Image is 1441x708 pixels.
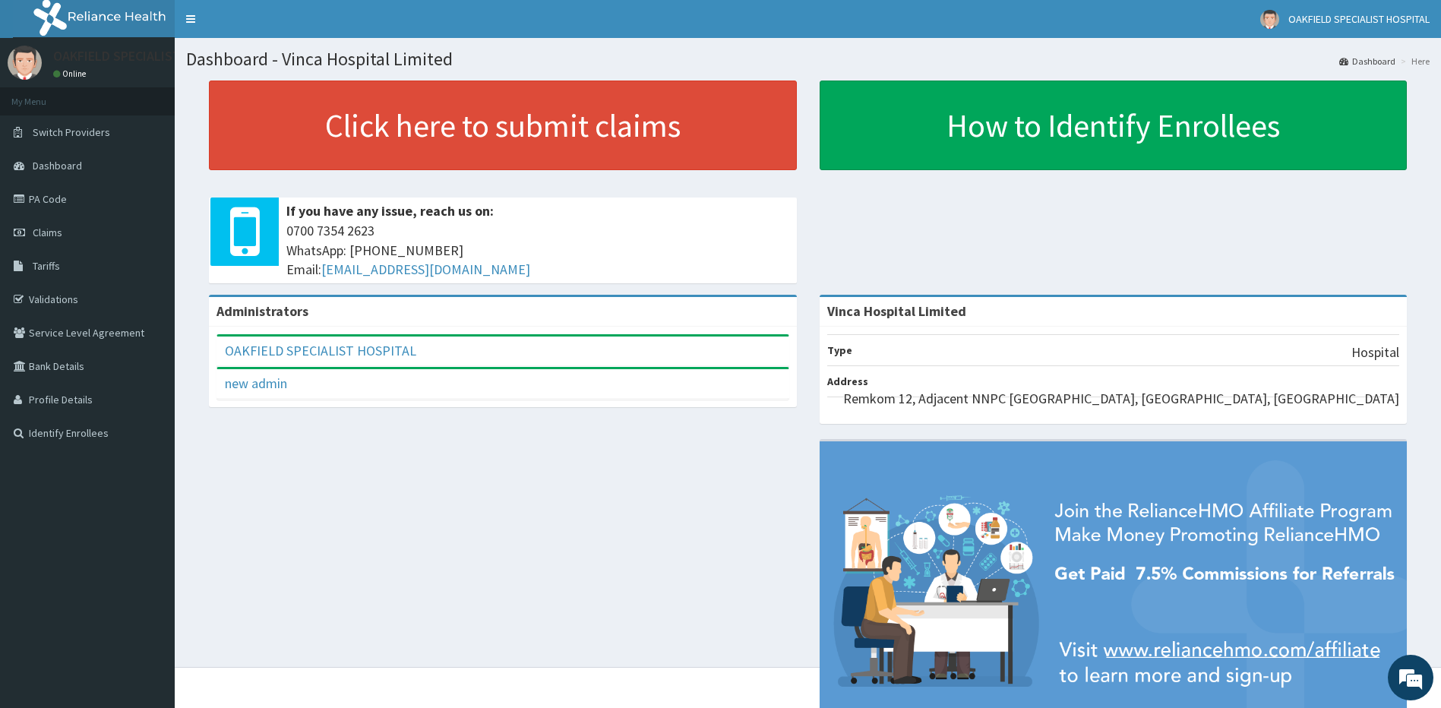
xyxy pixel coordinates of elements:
[53,68,90,79] a: Online
[286,221,789,280] span: 0700 7354 2623 WhatsApp: [PHONE_NUMBER] Email:
[33,226,62,239] span: Claims
[8,46,42,80] img: User Image
[827,302,966,320] strong: Vinca Hospital Limited
[321,261,530,278] a: [EMAIL_ADDRESS][DOMAIN_NAME]
[33,259,60,273] span: Tariffs
[225,342,416,359] a: OAKFIELD SPECIALIST HOSPITAL
[1288,12,1430,26] span: OAKFIELD SPECIALIST HOSPITAL
[33,159,82,172] span: Dashboard
[827,343,852,357] b: Type
[820,81,1408,170] a: How to Identify Enrollees
[1351,343,1399,362] p: Hospital
[209,81,797,170] a: Click here to submit claims
[843,389,1399,409] p: Remkom 12, Adjacent NNPC [GEOGRAPHIC_DATA], [GEOGRAPHIC_DATA], [GEOGRAPHIC_DATA]
[186,49,1430,69] h1: Dashboard - Vinca Hospital Limited
[1260,10,1279,29] img: User Image
[33,125,110,139] span: Switch Providers
[53,49,243,63] p: OAKFIELD SPECIALIST HOSPITAL
[1339,55,1395,68] a: Dashboard
[216,302,308,320] b: Administrators
[286,202,494,220] b: If you have any issue, reach us on:
[827,375,868,388] b: Address
[225,375,287,392] a: new admin
[1397,55,1430,68] li: Here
